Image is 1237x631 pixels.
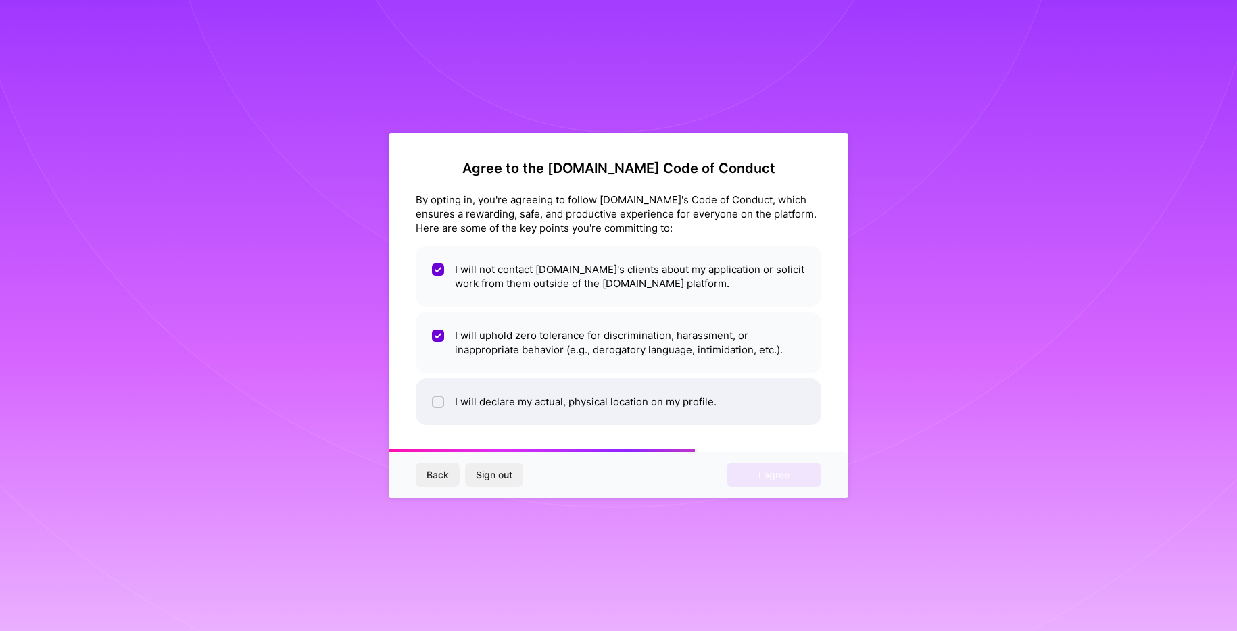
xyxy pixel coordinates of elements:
[476,468,512,482] span: Sign out
[416,312,821,373] li: I will uphold zero tolerance for discrimination, harassment, or inappropriate behavior (e.g., der...
[416,463,460,487] button: Back
[416,160,821,176] h2: Agree to the [DOMAIN_NAME] Code of Conduct
[416,193,821,235] div: By opting in, you're agreeing to follow [DOMAIN_NAME]'s Code of Conduct, which ensures a rewardin...
[416,378,821,425] li: I will declare my actual, physical location on my profile.
[427,468,449,482] span: Back
[465,463,523,487] button: Sign out
[416,246,821,307] li: I will not contact [DOMAIN_NAME]'s clients about my application or solicit work from them outside...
